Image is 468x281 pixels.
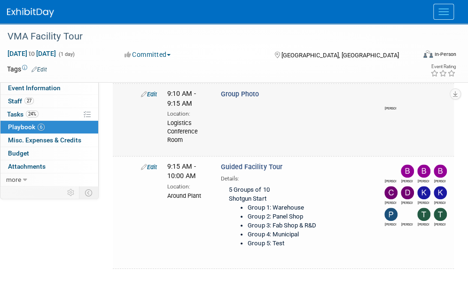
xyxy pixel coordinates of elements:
img: Kim M [434,186,447,199]
span: 27 [24,97,34,104]
img: David Perry [401,186,414,199]
img: Teri Beth Perkins [417,208,430,221]
span: more [6,176,21,183]
a: Playbook6 [0,121,98,133]
button: Committed [121,50,174,59]
a: Edit [141,91,157,98]
li: Group 4: Municipal [248,230,363,239]
span: Playbook [8,123,45,131]
img: Brian Lee [417,164,430,178]
span: 6 [38,124,45,131]
div: Teri Beth Perkins [417,221,429,227]
div: Tony Lewis [434,221,445,227]
div: Brian Lee [417,178,429,184]
a: Edit [31,66,47,73]
span: Misc. Expenses & Credits [8,136,81,144]
div: Logistics Conference Room [167,118,207,144]
div: Christopher Thompson [384,199,396,205]
span: 24% [26,110,39,117]
img: Kelly Seliga [417,186,430,199]
span: 9:15 AM - 10:00 AM [167,163,196,180]
span: to [27,50,36,57]
div: Amanda Smith [384,178,396,184]
img: Ryan McHugh [401,208,414,221]
a: more [0,173,98,186]
li: Group 1: Warehouse [248,203,363,212]
span: Guided Facility Tour [221,163,282,171]
div: Location: [167,181,207,191]
img: ExhibitDay [7,8,54,17]
img: Amanda Smith [384,164,398,178]
span: Attachments [8,163,46,170]
div: Kim M [434,199,445,205]
a: Edit [141,164,157,171]
li: Group 2: Panel Shop [248,212,363,221]
span: Group Photo [221,90,259,98]
div: In-Person [434,51,456,58]
a: Event Information [0,82,98,94]
div: Brian Peek [434,178,445,184]
img: Christopher Thompson [384,186,398,199]
span: Staff [8,97,34,105]
span: Event Information [8,84,61,92]
div: Ryan McHugh [401,221,413,227]
div: Kelly Seliga [417,199,429,205]
div: Event Rating [430,64,456,69]
td: Toggle Event Tabs [79,187,99,199]
a: Attachments [0,160,98,173]
li: Group 3: Fab Shop & R&D [248,221,363,230]
div: Around Plant [167,191,207,200]
button: Menu [433,4,454,20]
a: Staff27 [0,95,98,108]
img: Tony Lewis [434,208,447,221]
span: [DATE] [DATE] [7,49,56,58]
td: Personalize Event Tab Strip [63,187,79,199]
div: Location: [167,109,207,118]
img: Patrick Champagne [384,208,398,221]
div: VMA Facility Tour [4,28,411,45]
div: 5 Groups of 10 Shotgun Start [221,183,368,257]
div: David Perry [401,199,413,205]
a: Tasks24% [0,108,98,121]
a: Misc. Expenses & Credits [0,134,98,147]
div: Patrick Champagne [384,221,396,227]
li: Group 5: Test [248,239,363,248]
span: Tasks [7,110,39,118]
div: Details: [221,172,368,183]
div: Amanda Smith [384,105,396,111]
img: Bobby Zitzka [401,164,414,178]
span: (1 day) [58,51,75,57]
a: Budget [0,147,98,160]
img: Format-Inperson.png [423,50,433,58]
div: Bobby Zitzka [401,178,413,184]
img: Brian Peek [434,164,447,178]
div: Event Format [387,49,456,63]
img: Amanda Smith [384,92,398,105]
td: Tags [7,64,47,74]
span: Budget [8,149,29,157]
span: 9:10 AM - 9:15 AM [167,90,196,107]
span: [GEOGRAPHIC_DATA], [GEOGRAPHIC_DATA] [281,52,398,59]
